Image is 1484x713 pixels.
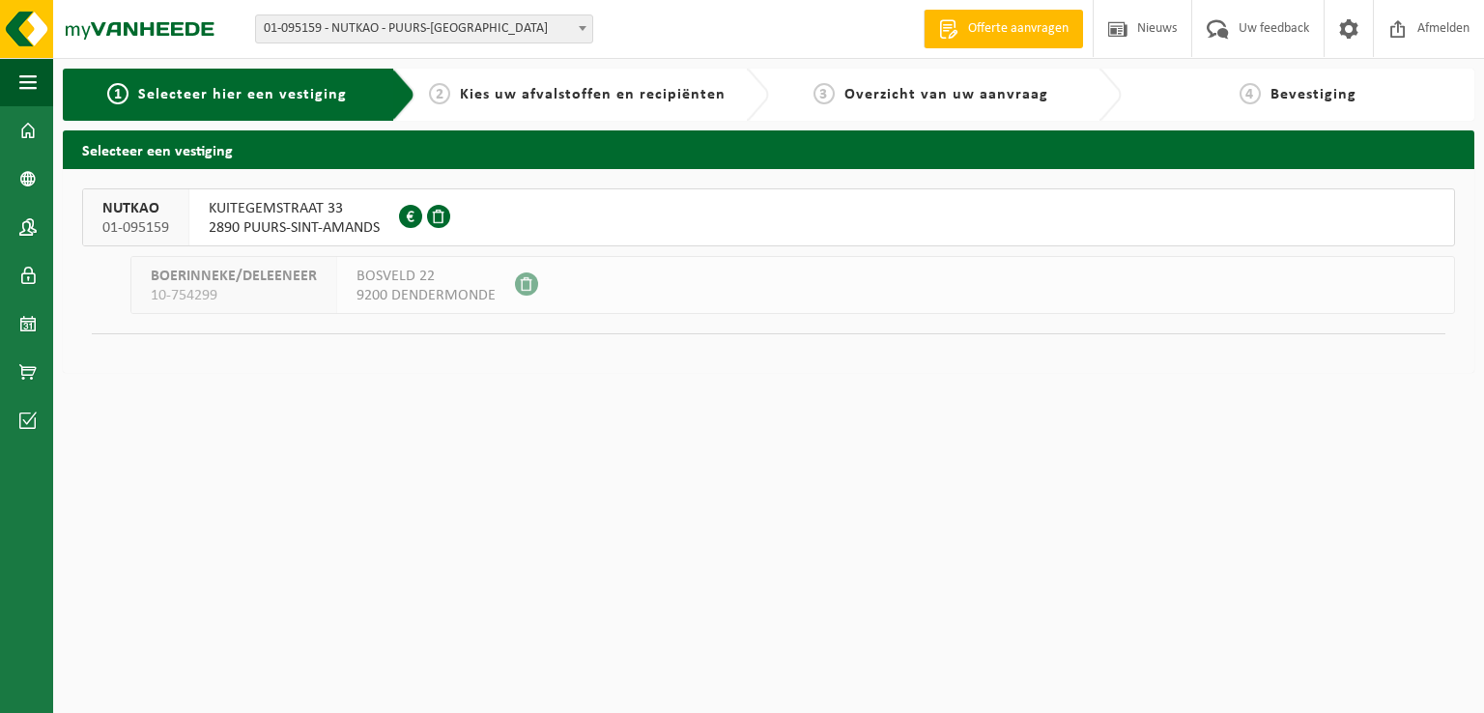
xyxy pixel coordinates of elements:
span: 01-095159 - NUTKAO - PUURS-SINT-AMANDS [255,14,593,43]
span: NUTKAO [102,199,169,218]
span: 01-095159 - NUTKAO - PUURS-SINT-AMANDS [256,15,592,43]
span: 2 [429,83,450,104]
span: KUITEGEMSTRAAT 33 [209,199,380,218]
button: NUTKAO 01-095159 KUITEGEMSTRAAT 332890 PUURS-SINT-AMANDS [82,188,1455,246]
span: 9200 DENDERMONDE [357,286,496,305]
h2: Selecteer een vestiging [63,130,1474,168]
span: 4 [1240,83,1261,104]
span: Selecteer hier een vestiging [138,87,347,102]
span: Bevestiging [1270,87,1356,102]
span: 01-095159 [102,218,169,238]
span: 2890 PUURS-SINT-AMANDS [209,218,380,238]
span: BOERINNEKE/DELEENEER [151,267,317,286]
span: 10-754299 [151,286,317,305]
span: Offerte aanvragen [963,19,1073,39]
span: 3 [813,83,835,104]
span: Kies uw afvalstoffen en recipiënten [460,87,726,102]
span: BOSVELD 22 [357,267,496,286]
span: 1 [107,83,128,104]
span: Overzicht van uw aanvraag [844,87,1048,102]
a: Offerte aanvragen [924,10,1083,48]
